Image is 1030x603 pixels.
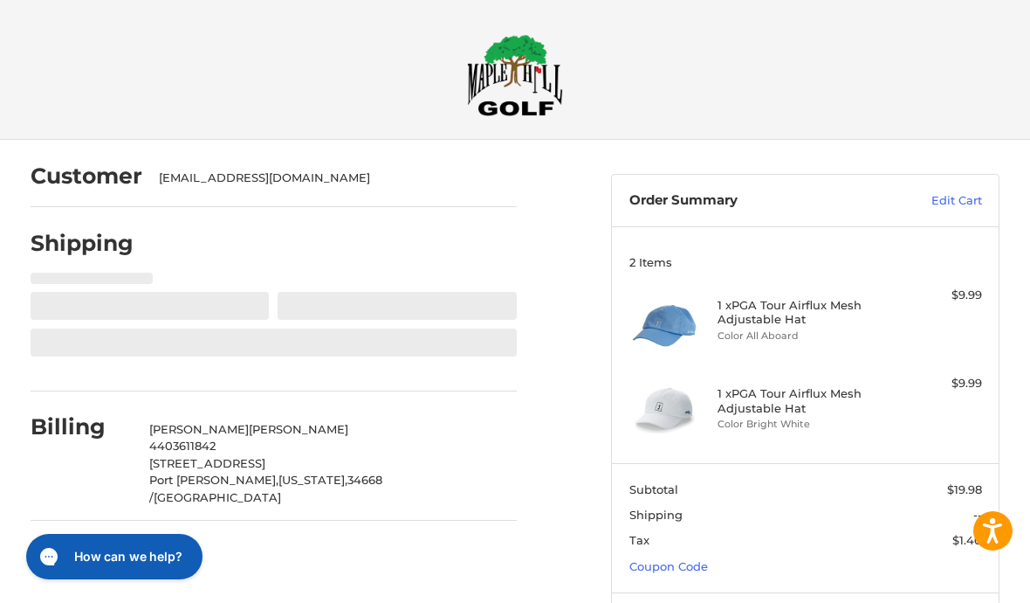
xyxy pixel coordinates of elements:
[894,375,982,392] div: $9.99
[718,386,889,415] h4: 1 x PGA Tour Airflux Mesh Adjustable Hat
[629,508,683,522] span: Shipping
[629,559,708,573] a: Coupon Code
[159,170,500,187] div: [EMAIL_ADDRESS][DOMAIN_NAME]
[31,163,142,190] h2: Customer
[629,482,678,496] span: Subtotal
[894,287,982,304] div: $9.99
[629,192,870,210] h3: Order Summary
[149,456,265,470] span: [STREET_ADDRESS]
[718,298,889,327] h4: 1 x PGA Tour Airflux Mesh Adjustable Hat
[467,34,563,116] img: Maple Hill Golf
[154,490,281,504] span: [GEOGRAPHIC_DATA]
[149,439,216,453] span: 4403611842
[31,230,134,257] h2: Shipping
[718,329,889,343] li: Color All Aboard
[278,473,347,487] span: [US_STATE],
[869,192,982,210] a: Edit Cart
[249,422,348,436] span: [PERSON_NAME]
[149,422,249,436] span: [PERSON_NAME]
[17,528,208,586] iframe: Gorgias live chat messenger
[629,533,649,547] span: Tax
[629,255,982,269] h3: 2 Items
[718,417,889,432] li: Color Bright White
[149,473,278,487] span: Port [PERSON_NAME],
[31,413,133,440] h2: Billing
[149,473,382,504] span: 34668 /
[952,533,982,547] span: $1.40
[886,556,1030,603] iframe: Google Customer Reviews
[973,508,982,522] span: --
[947,482,982,496] span: $19.98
